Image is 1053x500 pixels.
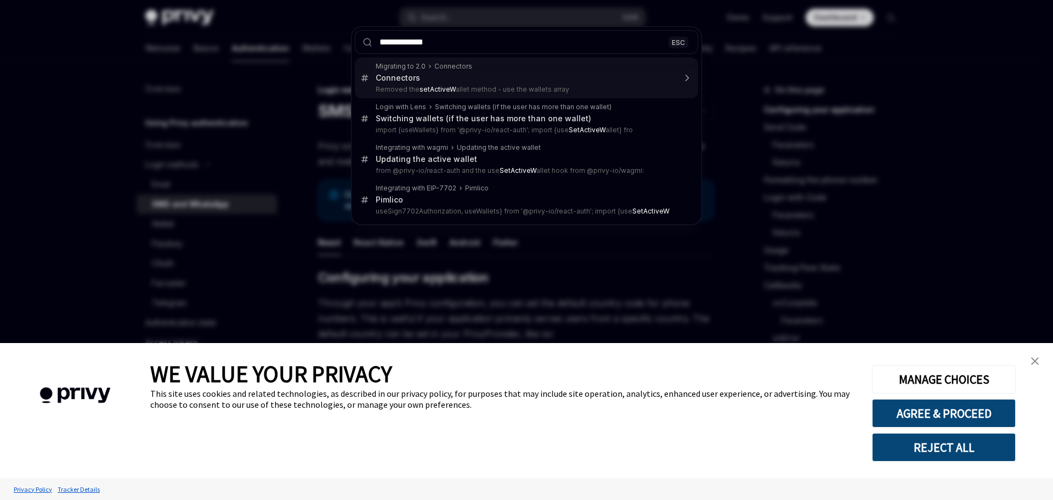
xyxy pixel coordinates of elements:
[1024,350,1046,372] a: close banner
[376,184,456,193] div: Integrating with EIP-7702
[669,36,688,48] div: ESC
[376,195,403,205] div: Pimlico
[632,207,670,215] b: SetActiveW
[55,480,103,499] a: Tracker Details
[420,85,456,93] b: setActiveW
[435,103,612,111] div: Switching wallets (if the user has more than one wallet)
[465,184,489,193] div: Pimlico
[376,85,675,94] p: Removed the allet method - use the wallets array
[569,126,605,134] b: SetActiveW
[457,143,541,152] div: Updating the active wallet
[150,359,392,388] span: WE VALUE YOUR PRIVACY
[16,372,134,419] img: company logo
[376,62,426,71] div: Migrating to 2.0
[872,365,1016,394] button: MANAGE CHOICES
[11,480,55,499] a: Privacy Policy
[500,166,536,175] b: SetActiveW
[434,62,472,71] div: Connectors
[376,154,477,164] div: Updating the active wallet
[1031,357,1039,365] img: close banner
[376,73,420,83] div: Connectors
[376,114,591,123] div: Switching wallets (if the user has more than one wallet)
[376,207,675,216] p: useSign7702Authorization, useWallets} from '@privy-io/react-auth'; import {use
[376,143,448,152] div: Integrating with wagmi
[150,388,856,410] div: This site uses cookies and related technologies, as described in our privacy policy, for purposes...
[376,126,675,134] p: import {useWallets} from '@privy-io/react-auth'; import {use allet} fro
[376,103,426,111] div: Login with Lens
[872,433,1016,462] button: REJECT ALL
[872,399,1016,428] button: AGREE & PROCEED
[376,166,675,175] p: from @privy-io/react-auth and the use allet hook from @privy-io/wagmi:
